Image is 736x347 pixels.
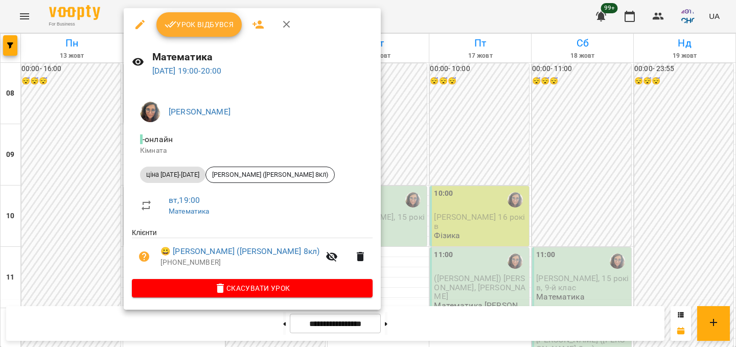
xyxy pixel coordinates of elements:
button: Візит ще не сплачено. Додати оплату? [132,244,156,269]
button: Скасувати Урок [132,279,373,297]
h6: Математика [152,49,373,65]
a: [PERSON_NAME] [169,107,231,117]
span: ціна [DATE]-[DATE] [140,170,205,179]
button: Урок відбувся [156,12,242,37]
span: [PERSON_NAME] ([PERSON_NAME] 8кл) [206,170,334,179]
div: [PERSON_NAME] ([PERSON_NAME] 8кл) [205,167,335,183]
span: Скасувати Урок [140,282,364,294]
p: Кімната [140,146,364,156]
img: 86d7fcac954a2a308d91a558dd0f8d4d.jpg [140,102,160,122]
a: [DATE] 19:00-20:00 [152,66,222,76]
p: [PHONE_NUMBER] [160,258,319,268]
span: - онлайн [140,134,175,144]
a: 😀 [PERSON_NAME] ([PERSON_NAME] 8кл) [160,245,319,258]
ul: Клієнти [132,227,373,279]
a: вт , 19:00 [169,195,200,205]
span: Урок відбувся [165,18,234,31]
a: Математика [169,207,209,215]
